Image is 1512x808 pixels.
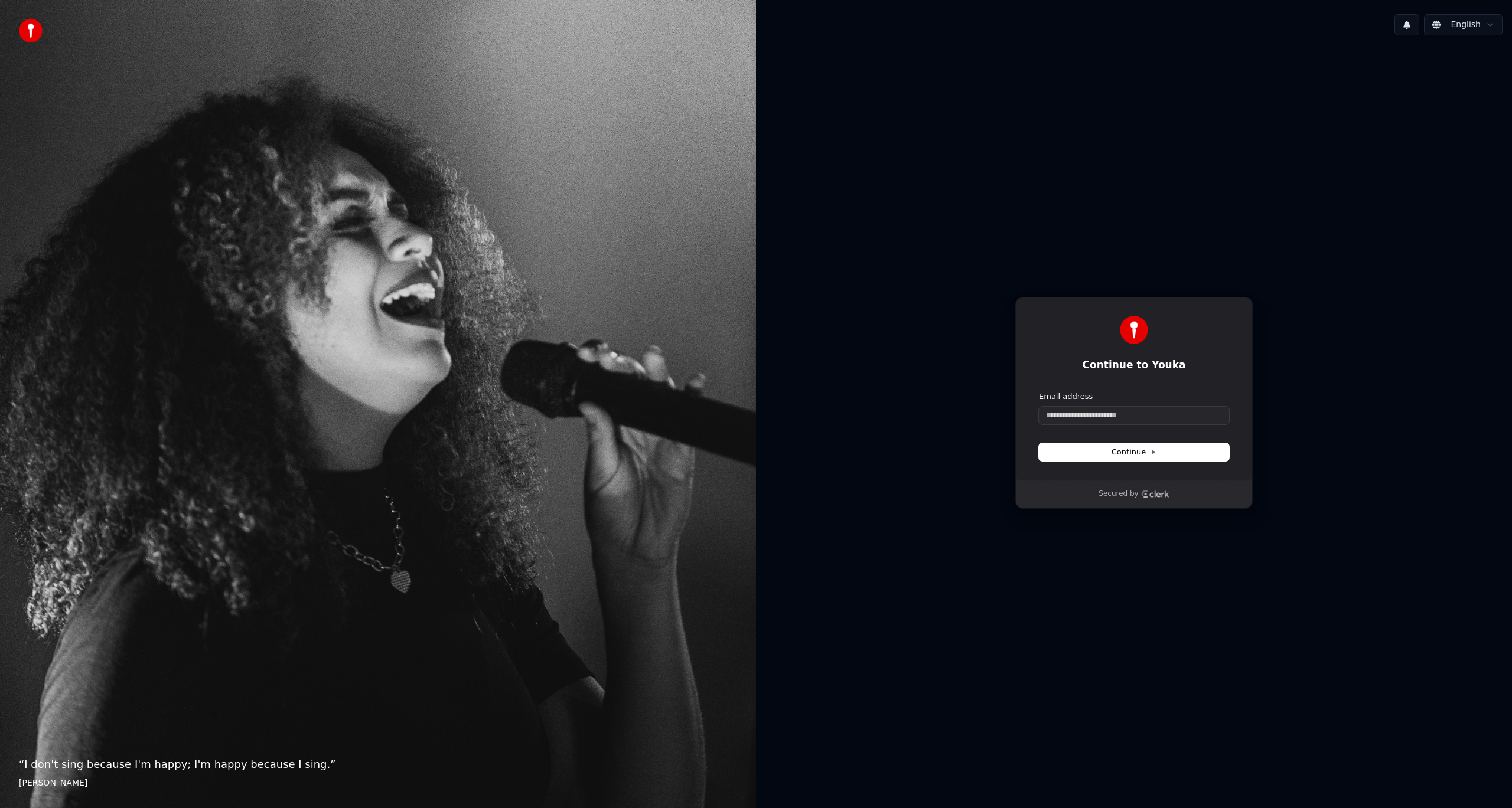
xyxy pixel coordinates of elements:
[1141,490,1169,498] a: Clerk logo
[1039,391,1093,402] label: Email address
[1120,316,1148,344] img: Youka
[19,777,737,789] footer: [PERSON_NAME]
[1039,358,1229,372] h1: Continue to Youka
[19,756,737,773] p: “ I don't sing because I'm happy; I'm happy because I sing. ”
[1099,489,1138,499] p: Secured by
[1112,447,1156,457] span: Continue
[1039,443,1229,461] button: Continue
[19,19,43,42] img: youka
